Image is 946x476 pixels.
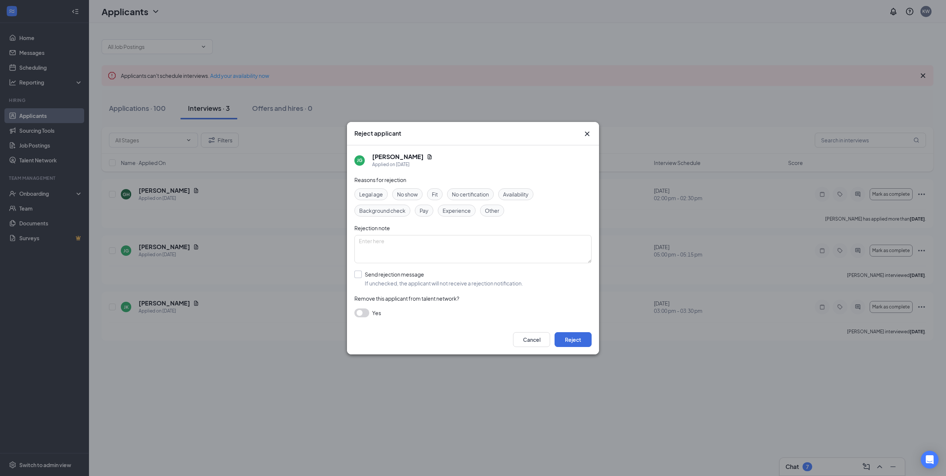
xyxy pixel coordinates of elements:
[354,129,401,138] h3: Reject applicant
[354,225,390,231] span: Rejection note
[372,153,424,161] h5: [PERSON_NAME]
[372,161,433,168] div: Applied on [DATE]
[354,295,459,302] span: Remove this applicant from talent network?
[443,206,471,215] span: Experience
[420,206,429,215] span: Pay
[555,332,592,347] button: Reject
[485,206,499,215] span: Other
[359,206,406,215] span: Background check
[427,154,433,160] svg: Document
[583,129,592,138] button: Close
[359,190,383,198] span: Legal age
[921,451,939,469] div: Open Intercom Messenger
[354,176,406,183] span: Reasons for rejection
[513,332,550,347] button: Cancel
[357,157,363,163] div: JG
[503,190,529,198] span: Availability
[432,190,438,198] span: Fit
[583,129,592,138] svg: Cross
[397,190,418,198] span: No show
[372,308,381,317] span: Yes
[452,190,489,198] span: No certification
